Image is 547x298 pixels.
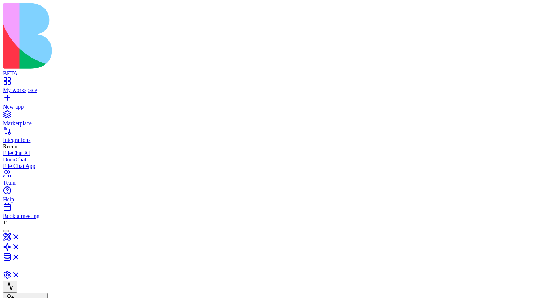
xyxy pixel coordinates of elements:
a: File Chat App [3,163,544,169]
a: My workspace [3,80,544,93]
a: New app [3,97,544,110]
a: DocuChat [3,156,544,163]
a: Integrations [3,130,544,143]
a: Book a meeting [3,206,544,219]
a: Help [3,190,544,203]
span: T [3,219,7,226]
span: Recent [3,143,19,150]
a: Marketplace [3,114,544,127]
div: Integrations [3,137,544,143]
div: Book a meeting [3,213,544,219]
div: New app [3,104,544,110]
div: My workspace [3,87,544,93]
a: BETA [3,64,544,77]
img: logo [3,3,294,69]
div: Marketplace [3,120,544,127]
a: FileChat AI [3,150,544,156]
div: Help [3,196,544,203]
div: Team [3,180,544,186]
a: Team [3,173,544,186]
div: BETA [3,70,544,77]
